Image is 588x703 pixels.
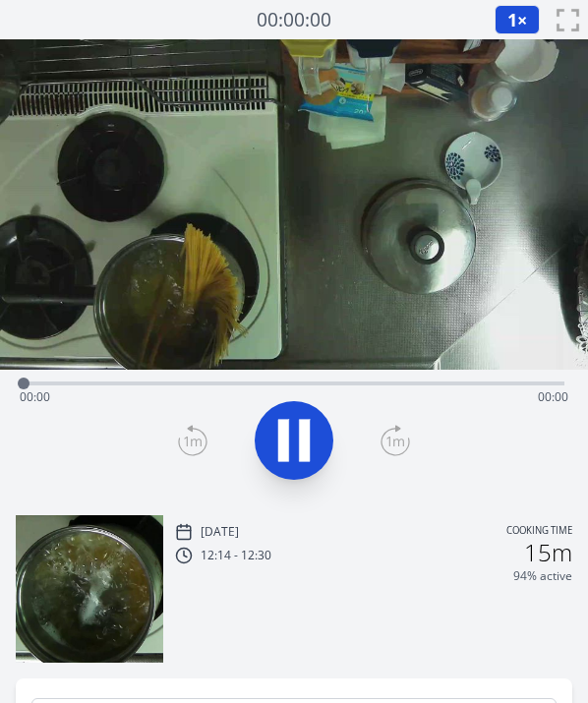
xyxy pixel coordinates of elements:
button: 1× [495,5,540,34]
span: 1 [507,8,517,31]
p: 12:14 - 12:30 [201,548,271,563]
p: 94% active [513,568,572,584]
span: 00:00 [538,388,568,405]
p: Cooking time [506,523,572,541]
p: [DATE] [201,524,239,540]
img: 250819031508_thumb.jpeg [16,515,163,663]
h2: 15m [524,541,572,564]
a: 00:00:00 [257,6,331,34]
